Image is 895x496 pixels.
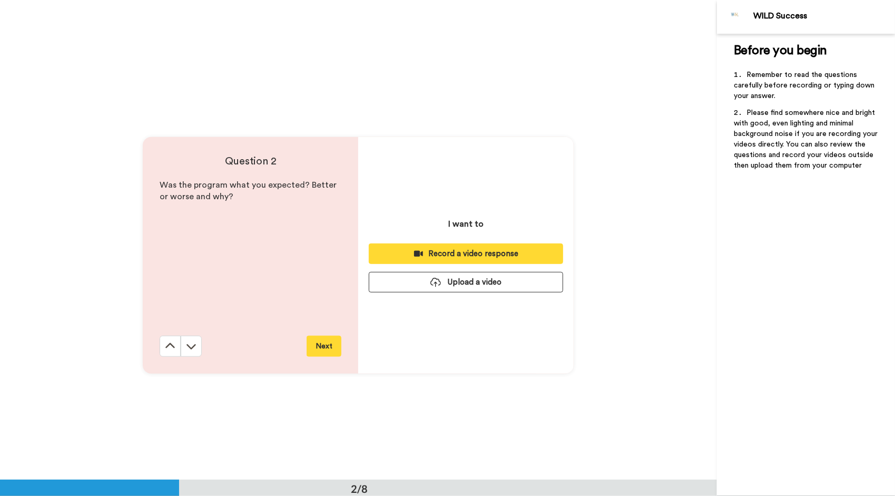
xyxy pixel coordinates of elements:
[734,109,880,169] span: Please find somewhere nice and bright with good, even lighting and minimal background noise if yo...
[734,44,827,57] span: Before you begin
[160,154,341,169] h4: Question 2
[753,11,894,21] div: WILD Success
[369,272,563,293] button: Upload a video
[307,336,341,357] button: Next
[734,71,877,100] span: Remember to read the questions carefully before recording or typing down your answer.
[377,248,555,259] div: Record a video response
[160,181,339,201] span: Was the program what you expected? Better or worse and why?
[334,481,385,496] div: 2/8
[723,4,748,30] img: Profile Image
[369,244,563,264] button: Record a video response
[448,218,484,230] p: I want to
